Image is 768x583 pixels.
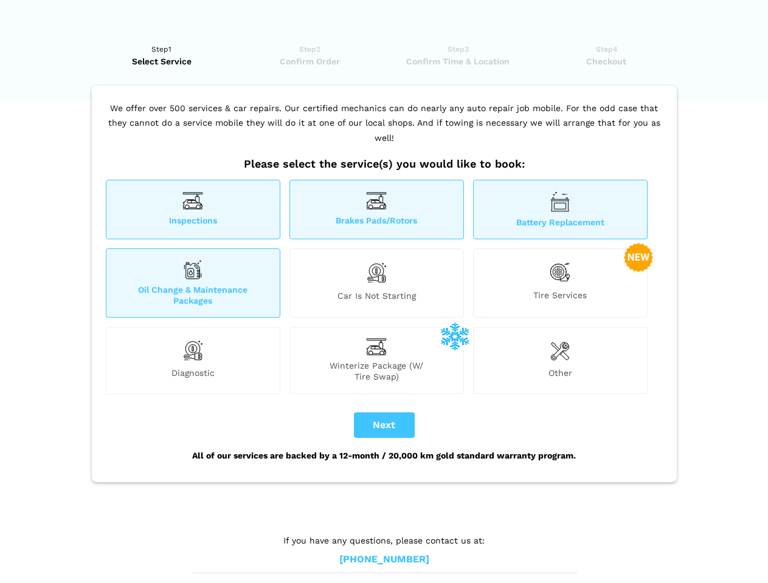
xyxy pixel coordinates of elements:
span: Battery Replacement [474,217,647,228]
img: winterize-icon_1.png [440,321,469,350]
span: Tire Services [474,290,647,306]
span: Oil Change & Maintenance Packages [106,284,280,306]
span: Brakes Pads/Rotors [290,215,463,228]
div: All of our services are backed by a 12-month / 20,000 km gold standard warranty program. [103,438,666,473]
img: new-badge-2-48.png [624,243,653,272]
a: Step4 [536,43,677,67]
p: If you have any questions, please contact us at: [193,534,576,547]
h2: Please select the service(s) you would like to book: [103,157,666,171]
span: Car is not starting [290,290,463,306]
span: Inspections [106,215,280,228]
span: Checkout [536,55,677,67]
p: We offer over 500 services & car repairs. Our certified mechanics can do nearly any auto repair j... [103,101,666,158]
span: Select Service [92,55,232,67]
span: Other [474,367,647,382]
a: Step1 [92,43,232,67]
span: Confirm Time & Location [388,55,528,67]
button: Next [354,412,415,438]
span: Winterize Package (W/ Tire Swap) [290,360,463,382]
span: Confirm Order [240,55,380,67]
span: Diagnostic [106,367,280,382]
a: [PHONE_NUMBER] [339,553,429,566]
a: Step3 [388,43,528,67]
a: Step2 [240,43,380,67]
